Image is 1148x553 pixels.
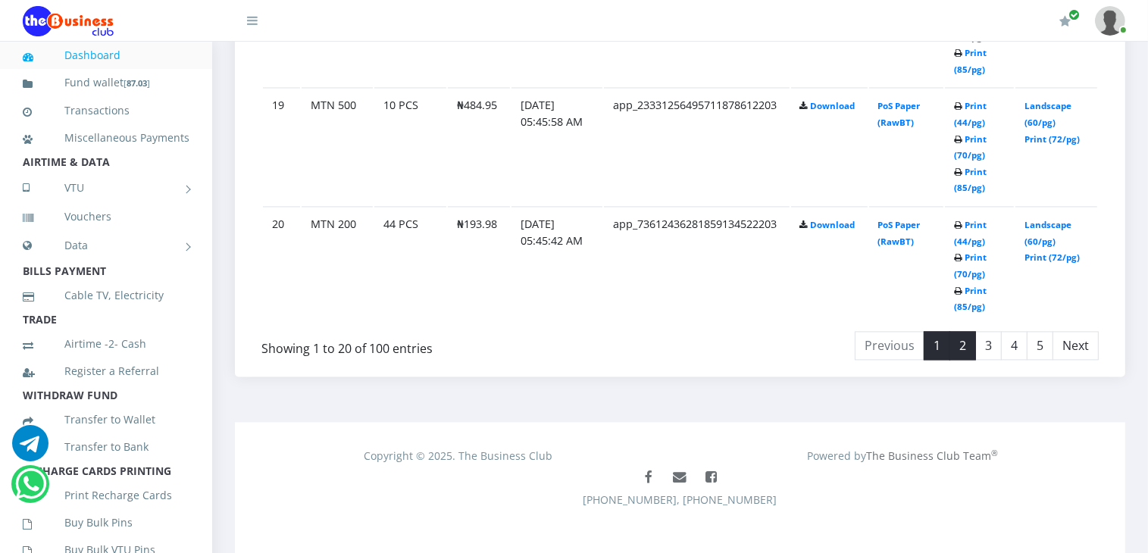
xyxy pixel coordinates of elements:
[23,93,189,128] a: Transactions
[302,87,373,205] td: MTN 500
[23,354,189,389] a: Register a Referral
[954,133,987,161] a: Print (70/pg)
[12,436,48,461] a: Chat for support
[23,402,189,437] a: Transfer to Wallet
[878,219,921,247] a: PoS Paper (RawBT)
[23,227,189,264] a: Data
[954,47,987,75] a: Print (85/pg)
[1027,331,1053,360] a: 5
[374,87,446,205] td: 10 PCS
[811,100,856,111] a: Download
[954,100,987,128] a: Print (44/pg)
[511,87,602,205] td: [DATE] 05:45:58 AM
[1068,9,1080,20] span: Renew/Upgrade Subscription
[23,505,189,540] a: Buy Bulk Pins
[680,448,1125,464] div: Powered by
[23,6,114,36] img: Logo
[302,206,373,323] td: MTN 200
[1024,100,1071,128] a: Landscape (60/pg)
[263,87,300,205] td: 19
[1059,15,1071,27] i: Renew/Upgrade Subscription
[878,100,921,128] a: PoS Paper (RawBT)
[23,169,189,207] a: VTU
[236,448,680,464] div: Copyright © 2025. The Business Club
[1024,219,1071,247] a: Landscape (60/pg)
[124,77,150,89] small: [ ]
[15,477,46,502] a: Chat for support
[954,219,987,247] a: Print (44/pg)
[23,120,189,155] a: Miscellaneous Payments
[635,464,663,492] a: Like The Business Club Page
[1001,331,1028,360] a: 4
[511,206,602,323] td: [DATE] 05:45:42 AM
[866,448,998,463] a: The Business Club Team®
[1053,331,1099,360] a: Next
[127,77,147,89] b: 87.03
[1095,6,1125,36] img: User
[1024,252,1080,263] a: Print (72/pg)
[991,448,998,458] sup: ®
[374,206,446,323] td: 44 PCS
[23,430,189,464] a: Transfer to Bank
[954,285,987,313] a: Print (85/pg)
[23,478,189,513] a: Print Recharge Cards
[23,65,189,101] a: Fund wallet[87.03]
[954,252,987,280] a: Print (70/pg)
[811,219,856,230] a: Download
[954,166,987,194] a: Print (85/pg)
[23,199,189,234] a: Vouchers
[247,464,1114,539] div: [PHONE_NUMBER], [PHONE_NUMBER]
[448,206,510,323] td: ₦193.98
[604,206,790,323] td: app_73612436281859134522203
[448,87,510,205] td: ₦484.95
[23,278,189,313] a: Cable TV, Electricity
[263,206,300,323] td: 20
[604,87,790,205] td: app_23331256495711878612203
[666,464,694,492] a: Mail us
[1024,133,1080,145] a: Print (72/pg)
[261,330,599,358] div: Showing 1 to 20 of 100 entries
[697,464,725,492] a: Join The Business Club Group
[23,326,189,361] a: Airtime -2- Cash
[23,38,189,73] a: Dashboard
[975,331,1002,360] a: 3
[949,331,976,360] a: 2
[924,331,950,360] a: 1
